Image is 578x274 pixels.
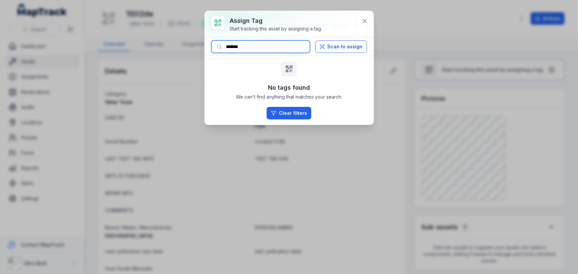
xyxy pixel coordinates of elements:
[230,25,322,32] div: Start tracking this asset by assigning a tag.
[268,83,310,92] h3: No tags found
[315,40,367,53] button: Scan to assign
[236,94,342,100] span: We can't find anything that matches your search.
[230,16,322,25] h3: Assign tag
[267,107,311,119] button: Clear filters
